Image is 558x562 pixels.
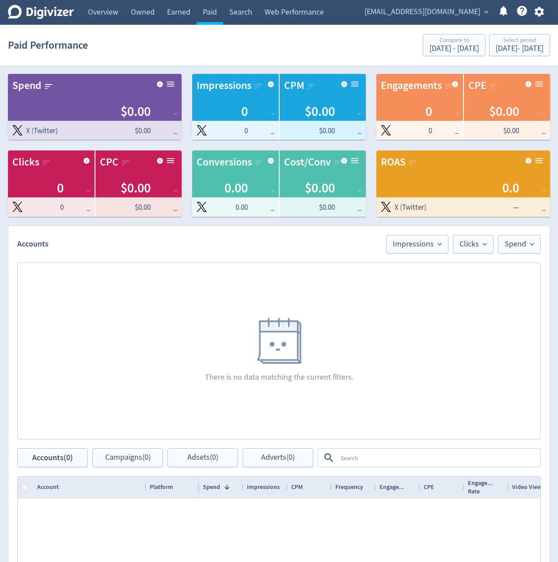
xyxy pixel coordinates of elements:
[121,102,151,121] span: $0.00
[498,235,541,254] button: Spend
[226,202,248,213] span: 0.00
[482,8,490,16] span: expand_more
[203,483,220,491] span: Spend
[496,37,543,45] div: Select period
[37,483,59,491] span: Account
[241,102,248,121] span: 0
[174,126,177,135] span: _
[174,203,177,212] span: _
[429,37,479,45] div: Compare to
[364,5,480,19] span: [EMAIL_ADDRESS][DOMAIN_NAME]
[459,240,487,248] span: Clicks
[12,78,42,93] div: Spend
[17,448,88,467] button: Accounts(0)
[542,126,546,135] span: _
[453,235,493,254] button: Clicks
[271,126,274,135] span: _
[197,155,252,170] div: Conversions
[167,448,238,467] button: Adsets(0)
[284,155,331,170] div: Cost/Conv
[502,179,519,197] span: 0.0
[489,34,550,56] button: Select period[DATE]- [DATE]
[197,78,251,93] div: Impressions
[468,78,486,93] div: CPE
[358,203,361,212] span: _
[26,126,58,136] span: X (Twitter)
[57,179,64,197] span: 0
[393,240,442,248] span: Impressions
[335,483,363,491] span: Frequency
[239,126,248,136] span: 0
[92,448,163,467] button: Campaigns(0)
[381,155,406,170] div: ROAS
[496,45,543,53] div: [DATE] - [DATE]
[100,155,118,170] div: CPC
[358,183,361,193] span: _
[455,126,459,135] span: _
[425,102,432,121] span: 0
[380,483,404,491] span: Engage...
[424,483,434,491] span: CPE
[468,487,480,496] span: Rate
[243,448,313,467] button: Adverts(0)
[87,183,90,193] span: _
[358,106,361,116] span: _
[542,106,546,116] span: _
[271,183,274,193] span: _
[55,202,64,213] span: 0
[455,106,459,116] span: _
[174,106,177,116] span: _
[205,372,353,383] p: There is no data matching the current filters.
[305,102,335,121] span: $0.00
[542,203,546,212] span: _
[299,202,335,213] span: $0.00
[115,202,151,213] span: $0.00
[271,106,274,116] span: _
[423,126,432,136] span: 0
[271,203,274,212] span: _
[429,45,479,53] div: [DATE] - [DATE]
[187,454,218,462] span: Adsets (0)
[386,235,448,254] button: Impressions
[358,126,361,135] span: _
[489,102,519,121] span: $0.00
[32,454,73,462] span: Accounts (0)
[284,78,304,93] div: CPM
[423,34,486,56] button: Compare to[DATE] - [DATE]
[381,78,442,93] div: Engagements
[261,454,295,462] span: Adverts (0)
[299,126,335,136] span: $0.00
[118,126,151,136] span: $0.00
[505,202,519,213] span: —
[468,479,493,487] span: Engage...
[174,183,177,193] span: _
[505,240,534,248] span: Spend
[150,483,173,491] span: Platform
[512,483,544,491] span: Video Views
[305,179,335,197] span: $0.00
[121,179,151,197] span: $0.00
[87,203,90,212] span: _
[361,5,491,19] button: [EMAIL_ADDRESS][DOMAIN_NAME]
[105,454,151,462] span: Campaigns (0)
[542,183,546,193] span: _
[12,155,39,170] div: Clicks
[224,179,248,197] span: 0.00
[8,31,88,59] h1: Paid Performance
[17,239,382,250] h2: Accounts
[395,202,426,213] span: X (Twitter)
[247,483,280,491] span: Impressions
[291,483,303,491] span: CPM
[483,126,519,136] span: $0.00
